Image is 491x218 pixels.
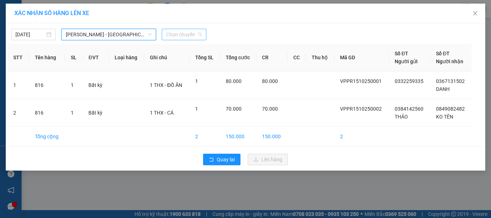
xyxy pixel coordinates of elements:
[217,156,235,163] span: Quay lại
[189,44,220,71] th: Tổng SL
[109,44,144,71] th: Loại hàng
[29,71,65,99] td: 816
[395,78,423,84] span: 0332259335
[65,44,83,71] th: SL
[220,127,257,147] td: 150.000
[189,127,220,147] td: 2
[436,106,465,112] span: 0849082482
[395,106,423,112] span: 0384142560
[436,78,465,84] span: 0367131502
[226,78,242,84] span: 80.000
[3,3,39,39] img: logo.jpg
[465,4,485,24] button: Close
[262,106,278,112] span: 70.000
[83,44,109,71] th: ĐVT
[8,71,29,99] td: 1
[306,44,334,71] th: Thu hộ
[83,71,109,99] td: Bất kỳ
[166,29,202,40] span: Chọn chuyến
[203,154,240,165] button: rollbackQuay lại
[334,44,389,71] th: Mã GD
[288,44,306,71] th: CC
[256,127,287,147] td: 150.000
[340,106,382,112] span: VPPR1510250002
[340,78,382,84] span: VPPR1510250001
[472,10,478,16] span: close
[29,99,65,127] td: 816
[3,25,137,43] li: 02523854854,0913854573, 0913854356
[71,82,74,88] span: 1
[395,114,408,120] span: THẢO
[436,114,453,120] span: KO TÊN
[14,10,89,17] span: XÁC NHẬN SỐ HÀNG LÊN XE
[195,78,198,84] span: 1
[29,127,65,147] td: Tổng cộng
[41,5,102,14] b: [PERSON_NAME]
[8,44,29,71] th: STT
[150,82,182,88] span: 1 THX - ĐỒ ĂN
[209,157,214,163] span: rollback
[436,51,450,56] span: Số ĐT
[144,44,189,71] th: Ghi chú
[262,78,278,84] span: 80.000
[66,29,152,40] span: Phan Rí - Sài Gòn
[334,127,389,147] td: 2
[8,99,29,127] td: 2
[436,59,463,64] span: Người nhận
[71,110,74,116] span: 1
[256,44,287,71] th: CR
[436,86,450,92] span: DANH
[41,26,47,32] span: phone
[3,54,120,65] b: GỬI : VP [PERSON_NAME]
[3,16,137,25] li: 01 [PERSON_NAME]
[15,31,45,38] input: 15/10/2025
[226,106,242,112] span: 70.000
[220,44,257,71] th: Tổng cước
[41,17,47,23] span: environment
[395,51,408,56] span: Số ĐT
[395,59,418,64] span: Người gửi
[195,106,198,112] span: 1
[83,99,109,127] td: Bất kỳ
[150,110,174,116] span: 1 THX - CÁ
[148,32,152,37] span: down
[248,154,288,165] button: uploadLên hàng
[29,44,65,71] th: Tên hàng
